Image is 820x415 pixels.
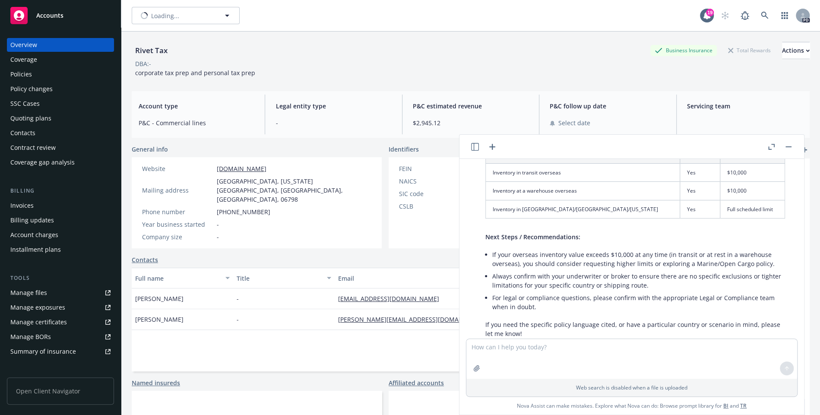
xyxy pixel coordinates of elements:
a: Report a Bug [736,7,754,24]
td: Yes [680,182,720,200]
a: Switch app [776,7,793,24]
li: For legal or compliance questions, please confirm with the appropriate Legal or Compliance team w... [492,291,785,313]
div: Billing [7,187,114,195]
div: Coverage [10,53,37,67]
a: Search [756,7,773,24]
span: Legal entity type [275,101,391,111]
a: Contacts [7,126,114,140]
button: Title [233,268,335,288]
div: Installment plans [10,243,61,257]
div: Mailing address [142,186,213,195]
a: Invoices [7,199,114,212]
span: Accounts [36,12,63,19]
td: Yes [680,200,720,218]
a: Coverage gap analysis [7,155,114,169]
span: $2,945.12 [413,118,529,127]
div: Company size [142,232,213,241]
span: [PERSON_NAME] [135,315,184,324]
span: Next Steps / Recommendations: [485,233,580,241]
span: P&C follow up date [550,101,665,111]
a: SSC Cases [7,97,114,111]
li: Always confirm with your underwriter or broker to ensure there are no specific exclusions or tigh... [492,270,785,291]
div: CSLB [399,202,470,211]
div: Coverage gap analysis [10,155,75,169]
div: Email [338,274,491,283]
a: Quoting plans [7,111,114,125]
li: If your overseas inventory value exceeds $10,000 at any time (in transit or at rest in a warehous... [492,248,785,270]
span: - [237,315,239,324]
span: Identifiers [389,145,419,154]
a: add [799,145,810,155]
span: P&C estimated revenue [413,101,529,111]
div: Total Rewards [724,45,775,56]
a: Contacts [132,255,158,264]
div: Website [142,164,213,173]
a: Policies [7,67,114,81]
a: BI [723,402,728,409]
button: Email [335,268,503,288]
div: SSC Cases [10,97,40,111]
div: Quoting plans [10,111,51,125]
div: Contacts [10,126,35,140]
a: [EMAIL_ADDRESS][DOMAIN_NAME] [338,295,446,303]
div: Manage files [10,286,47,300]
button: Full name [132,268,233,288]
a: Start snowing [716,7,734,24]
div: Year business started [142,220,213,229]
a: Coverage [7,53,114,67]
div: Account charges [10,228,58,242]
a: Account charges [7,228,114,242]
div: Full name [135,274,220,283]
p: If you need the specific policy language cited, or have a particular country or scenario in mind,... [485,320,785,338]
a: TR [740,402,747,409]
button: Loading... [132,7,240,24]
td: Inventory in transit overseas [486,164,680,182]
td: $10,000 [720,164,785,182]
div: Manage certificates [10,315,67,329]
a: Accounts [7,3,114,28]
div: Phone number [142,207,213,216]
div: Billing updates [10,213,54,227]
a: [PERSON_NAME][EMAIL_ADDRESS][DOMAIN_NAME] [338,315,494,323]
a: [DOMAIN_NAME] [217,165,266,173]
div: Invoices [10,199,34,212]
a: Manage files [7,286,114,300]
a: Manage BORs [7,330,114,344]
a: Affiliated accounts [389,378,444,387]
span: [GEOGRAPHIC_DATA], [US_STATE] [GEOGRAPHIC_DATA], [GEOGRAPHIC_DATA], [GEOGRAPHIC_DATA], 06798 [217,177,371,204]
a: Overview [7,38,114,52]
a: Policy changes [7,82,114,96]
span: Open Client Navigator [7,377,114,405]
p: Web search is disabled when a file is uploaded [472,384,792,391]
span: P&C - Commercial lines [139,118,254,127]
a: Billing updates [7,213,114,227]
span: - [275,118,391,127]
span: Loading... [151,11,179,20]
span: - [217,220,219,229]
a: Contract review [7,141,114,155]
div: Manage exposures [10,301,65,314]
div: Rivet Tax [132,45,171,56]
a: Manage certificates [7,315,114,329]
span: [PERSON_NAME] [135,294,184,303]
div: Contract review [10,141,56,155]
span: Manage exposures [7,301,114,314]
span: Servicing team [687,101,803,111]
span: - [237,294,239,303]
div: DBA: - [135,59,151,68]
div: Policy changes [10,82,53,96]
span: [PHONE_NUMBER] [217,207,270,216]
div: SIC code [399,189,470,198]
a: Installment plans [7,243,114,257]
button: Actions [782,42,810,59]
span: General info [132,145,168,154]
span: Account type [139,101,254,111]
td: $10,000 [720,182,785,200]
div: FEIN [399,164,470,173]
div: 19 [706,9,714,16]
div: Summary of insurance [10,345,76,358]
div: Overview [10,38,37,52]
div: Tools [7,274,114,282]
span: Select date [558,118,590,127]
